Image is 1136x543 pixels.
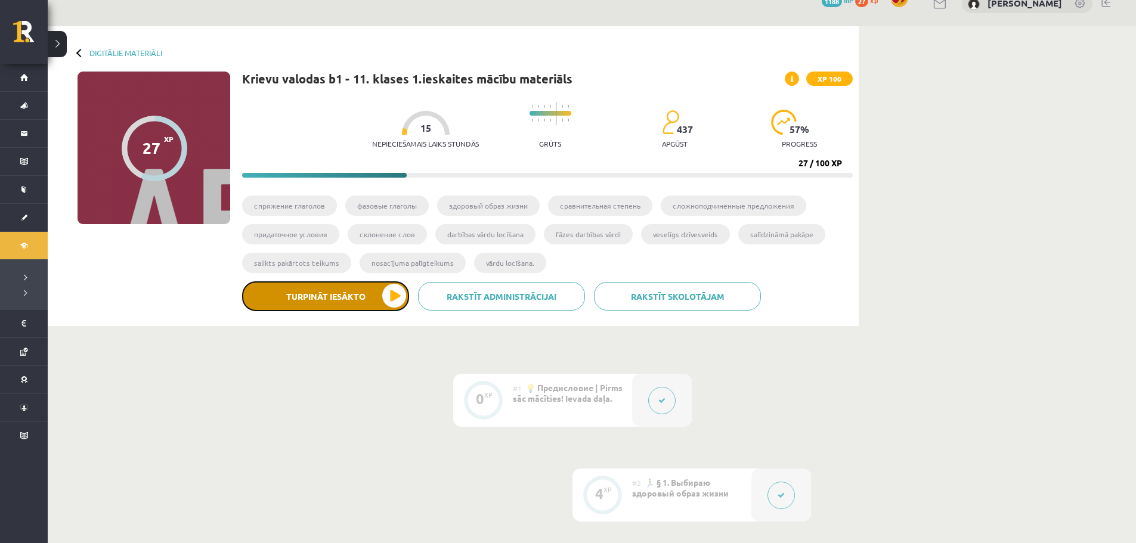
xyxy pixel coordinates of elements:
[662,110,679,135] img: students-c634bb4e5e11cddfef0936a35e636f08e4e9abd3cc4e673bd6f9a4125e45ecb1.svg
[548,196,652,216] li: сравнительная степень
[538,105,539,108] img: icon-short-line-57e1e144782c952c97e751825c79c345078a6d821885a25fce030b3d8c18986b.svg
[595,488,603,499] div: 4
[89,48,162,57] a: Digitālie materiāli
[418,282,585,311] a: Rakstīt administrācijai
[632,477,729,498] span: 🏃‍♂️ § 1. Выбираю здоровый образ жизни
[164,135,174,143] span: XP
[476,393,484,404] div: 0
[348,224,427,244] li: склонение слов
[143,139,160,157] div: 27
[782,139,817,148] p: progress
[544,224,633,244] li: fāzes darbības vārdi
[420,123,431,134] span: 15
[603,486,612,493] div: XP
[538,119,539,122] img: icon-short-line-57e1e144782c952c97e751825c79c345078a6d821885a25fce030b3d8c18986b.svg
[242,224,339,244] li: придаточное условия
[532,119,533,122] img: icon-short-line-57e1e144782c952c97e751825c79c345078a6d821885a25fce030b3d8c18986b.svg
[242,253,351,273] li: salikts pakārtots teikums
[662,139,688,148] p: apgūst
[568,119,569,122] img: icon-short-line-57e1e144782c952c97e751825c79c345078a6d821885a25fce030b3d8c18986b.svg
[372,139,479,148] p: Nepieciešamais laiks stundās
[738,224,825,244] li: salīdzināmā pakāpe
[594,282,761,311] a: Rakstīt skolotājam
[242,72,572,86] h1: Krievu valodas b1 - 11. klases 1.ieskaites mācību materiāls
[568,105,569,108] img: icon-short-line-57e1e144782c952c97e751825c79c345078a6d821885a25fce030b3d8c18986b.svg
[771,110,797,135] img: icon-progress-161ccf0a02000e728c5f80fcf4c31c7af3da0e1684b2b1d7c360e028c24a22f1.svg
[474,253,546,273] li: vārdu locīšana.
[345,196,429,216] li: фазовые глаголы
[544,105,545,108] img: icon-short-line-57e1e144782c952c97e751825c79c345078a6d821885a25fce030b3d8c18986b.svg
[562,105,563,108] img: icon-short-line-57e1e144782c952c97e751825c79c345078a6d821885a25fce030b3d8c18986b.svg
[556,102,557,125] img: icon-long-line-d9ea69661e0d244f92f715978eff75569469978d946b2353a9bb055b3ed8787d.svg
[677,124,693,135] span: 437
[513,383,522,393] span: #1
[550,105,551,108] img: icon-short-line-57e1e144782c952c97e751825c79c345078a6d821885a25fce030b3d8c18986b.svg
[242,196,337,216] li: cпряжение глаголов
[539,139,561,148] p: Grūts
[435,224,536,244] li: darbības vārdu locīšana
[790,124,810,135] span: 57 %
[484,392,493,398] div: XP
[13,21,48,51] a: Rīgas 1. Tālmācības vidusskola
[532,105,533,108] img: icon-short-line-57e1e144782c952c97e751825c79c345078a6d821885a25fce030b3d8c18986b.svg
[641,224,730,244] li: veselīgs dzīvesveids
[806,72,853,86] span: XP 100
[562,119,563,122] img: icon-short-line-57e1e144782c952c97e751825c79c345078a6d821885a25fce030b3d8c18986b.svg
[242,281,409,311] button: Turpināt iesākto
[437,196,540,216] li: здоровый образ жизни
[550,119,551,122] img: icon-short-line-57e1e144782c952c97e751825c79c345078a6d821885a25fce030b3d8c18986b.svg
[360,253,466,273] li: nosacījuma palīgteikums
[661,196,806,216] li: сложноподчинённые предложения
[544,119,545,122] img: icon-short-line-57e1e144782c952c97e751825c79c345078a6d821885a25fce030b3d8c18986b.svg
[632,478,641,488] span: #2
[513,382,623,404] span: 💡 Предисловие | Pirms sāc mācīties! Ievada daļa.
